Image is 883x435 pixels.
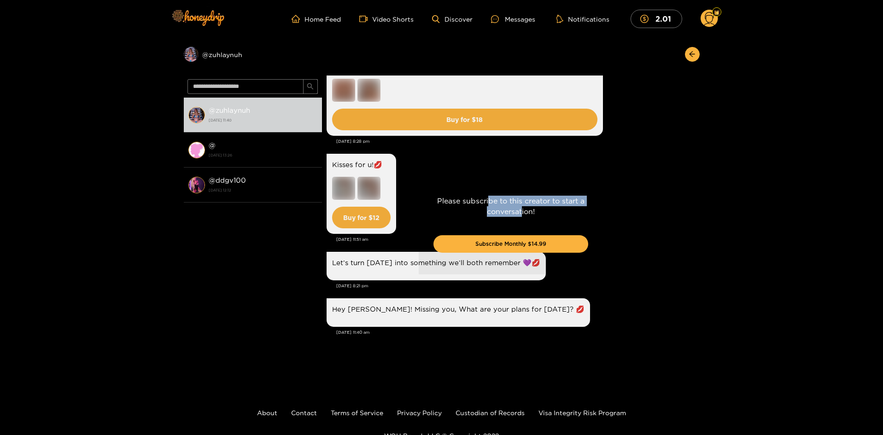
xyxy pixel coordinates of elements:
[491,14,535,24] div: Messages
[631,10,682,28] button: 2.01
[359,15,372,23] span: video-camera
[188,142,205,158] img: conversation
[291,409,317,416] a: Contact
[685,47,700,62] button: arrow-left
[689,51,696,58] span: arrow-left
[359,15,414,23] a: Video Shorts
[432,15,472,23] a: Discover
[188,177,205,193] img: conversation
[209,186,317,194] strong: [DATE] 12:12
[640,15,653,23] span: dollar
[292,15,341,23] a: Home Feed
[654,14,672,23] mark: 2.01
[397,409,442,416] a: Privacy Policy
[209,106,250,114] strong: @ zuhlaynuh
[188,107,205,123] img: conversation
[433,196,588,217] p: Please subscribe to this creator to start a conversation!
[209,151,317,159] strong: [DATE] 13:26
[433,235,588,253] button: Subscribe Monthly $14.99
[538,409,626,416] a: Visa Integrity Risk Program
[209,176,246,184] strong: @ ddgv100
[456,409,525,416] a: Custodian of Records
[554,14,612,23] button: Notifications
[714,10,719,15] img: Fan Level
[292,15,304,23] span: home
[307,83,314,91] span: search
[257,409,277,416] a: About
[303,79,318,94] button: search
[184,47,322,62] div: @zuhlaynuh
[331,409,383,416] a: Terms of Service
[209,116,317,124] strong: [DATE] 11:40
[209,141,216,149] strong: @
